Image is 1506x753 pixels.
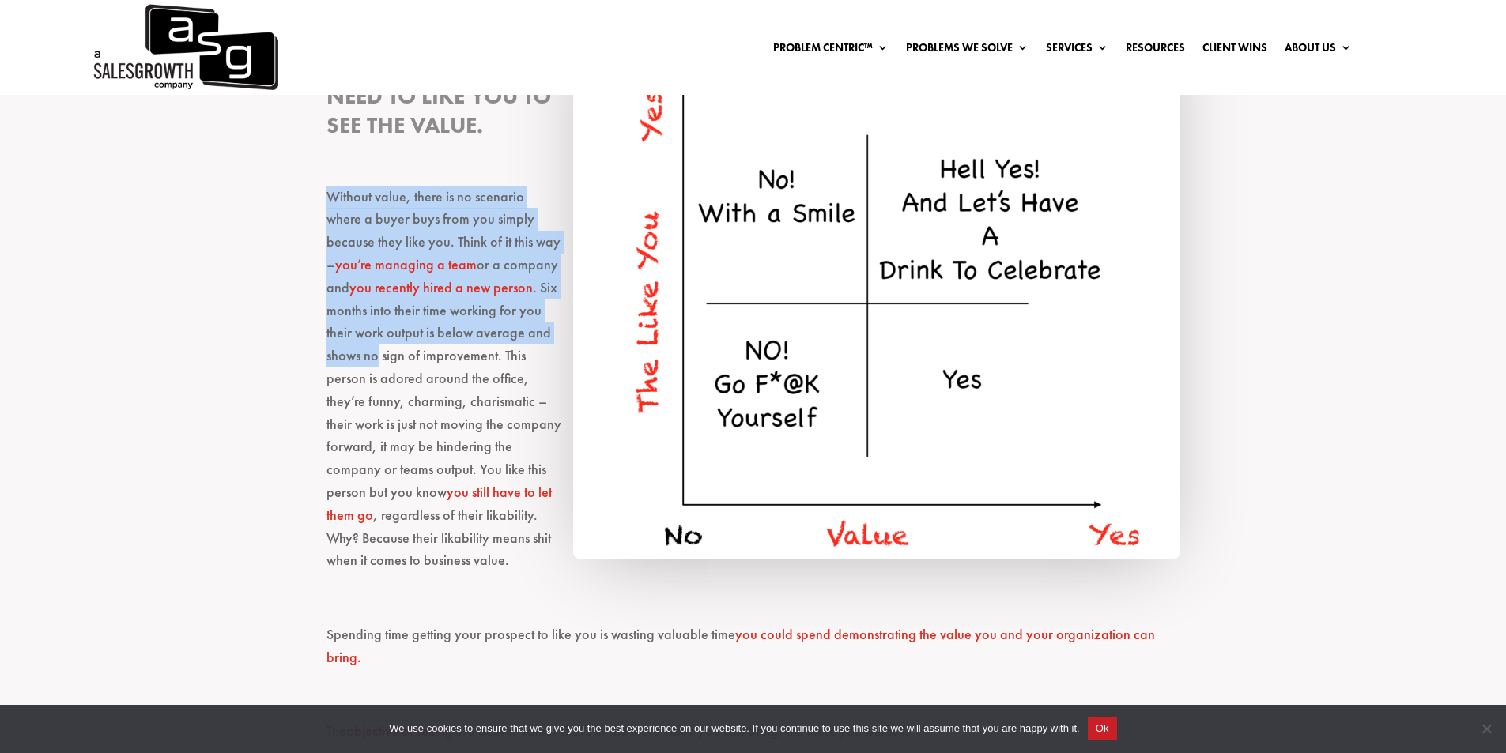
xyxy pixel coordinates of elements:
a: Problem Centric™ [773,42,889,59]
a: you recently hired a new person [349,278,533,296]
img: Sales Myths - Likability Matrix [573,8,1180,559]
a: you’re managing a team [335,255,477,273]
a: About Us [1285,42,1352,59]
a: you could spend demonstrating the value you and your organization can bring. [326,625,1155,666]
a: Problems We Solve [906,42,1029,59]
p: Spending time getting your prospect to like you is wasting valuable time [326,623,1180,683]
p: Without value, there is no scenario where a buyer buys from you simply because they like you. Thi... [326,186,1180,587]
button: Ok [1088,717,1117,740]
a: you still have to let them go [326,483,552,524]
span: We use cookies to ensure that we give you the best experience on our website. If you continue to ... [389,721,1079,736]
span: No [1478,721,1494,736]
a: Client Wins [1202,42,1267,59]
a: Resources [1126,42,1185,59]
a: Services [1046,42,1108,59]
